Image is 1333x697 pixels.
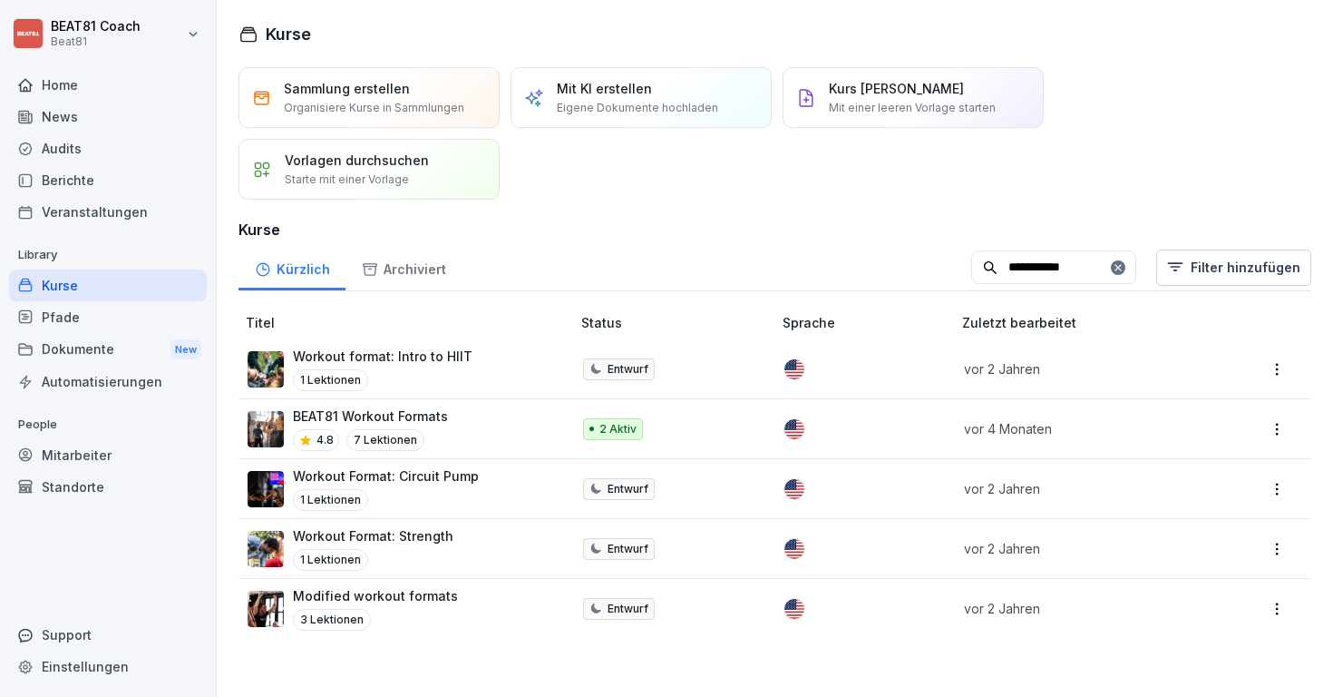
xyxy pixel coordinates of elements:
[293,407,448,426] p: BEAT81 Workout Formats
[784,539,804,559] img: us.svg
[784,419,804,439] img: us.svg
[784,479,804,499] img: us.svg
[248,591,284,627] img: zmuwfq9a1c7ic2ils5dittav.png
[51,19,141,34] p: BEAT81 Coach
[608,541,648,557] p: Entwurf
[599,421,637,437] p: 2 Aktiv
[9,651,207,682] a: Einstellungen
[9,101,207,133] a: News
[9,471,207,503] a: Standorte
[784,359,804,379] img: us.svg
[51,35,141,48] p: Beat81
[293,586,458,605] p: Modified workout formats
[608,601,648,617] p: Entwurf
[9,196,207,228] a: Veranstaltungen
[581,313,776,332] p: Status
[248,471,284,507] img: mixep4odhe1co10etimz9822.png
[293,489,368,511] p: 1 Lektionen
[557,100,718,116] p: Eigene Dokumente hochladen
[266,22,311,46] h1: Kurse
[1156,250,1311,286] button: Filter hinzufügen
[285,151,429,170] p: Vorlagen durchsuchen
[238,244,345,290] a: Kürzlich
[9,366,207,398] a: Automatisierungen
[346,429,424,451] p: 7 Lektionen
[9,69,207,101] a: Home
[9,270,207,301] a: Kurse
[608,481,648,497] p: Entwurf
[248,531,284,567] img: wcdunz8qzjystfm7voykkk0s.png
[964,359,1200,378] p: vor 2 Jahren
[964,539,1200,558] p: vor 2 Jahren
[316,432,334,448] p: 4.8
[284,79,410,98] p: Sammlung erstellen
[9,133,207,164] a: Audits
[608,361,648,378] p: Entwurf
[170,339,201,360] div: New
[293,526,453,545] p: Workout Format: Strength
[829,79,964,98] p: Kurs [PERSON_NAME]
[964,599,1200,618] p: vor 2 Jahren
[285,172,409,188] p: Starte mit einer Vorlage
[784,599,804,619] img: us.svg
[783,313,955,332] p: Sprache
[293,609,371,631] p: 3 Lektionen
[293,347,472,366] p: Workout format: Intro to HIIT
[829,100,996,116] p: Mit einer leeren Vorlage starten
[293,549,368,571] p: 1 Lektionen
[9,301,207,333] a: Pfade
[9,164,207,196] a: Berichte
[246,313,574,332] p: Titel
[9,333,207,367] a: DokumenteNew
[9,619,207,651] div: Support
[248,351,284,388] img: ura66ozn10eprzyklnojliai.png
[293,369,368,391] p: 1 Lektionen
[9,241,207,270] p: Library
[962,313,1221,332] p: Zuletzt bearbeitet
[238,219,1311,241] h3: Kurse
[964,479,1200,498] p: vor 2 Jahren
[9,333,207,367] div: Dokumente
[964,419,1200,438] p: vor 4 Monaten
[557,79,652,98] p: Mit KI erstellen
[9,439,207,471] a: Mitarbeiter
[345,244,462,290] a: Archiviert
[248,411,284,447] img: y9fc2hljz12hjpqmn0lgbk2p.png
[293,466,479,486] p: Workout Format: Circuit Pump
[284,100,464,116] p: Organisiere Kurse in Sammlungen
[9,410,207,439] p: People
